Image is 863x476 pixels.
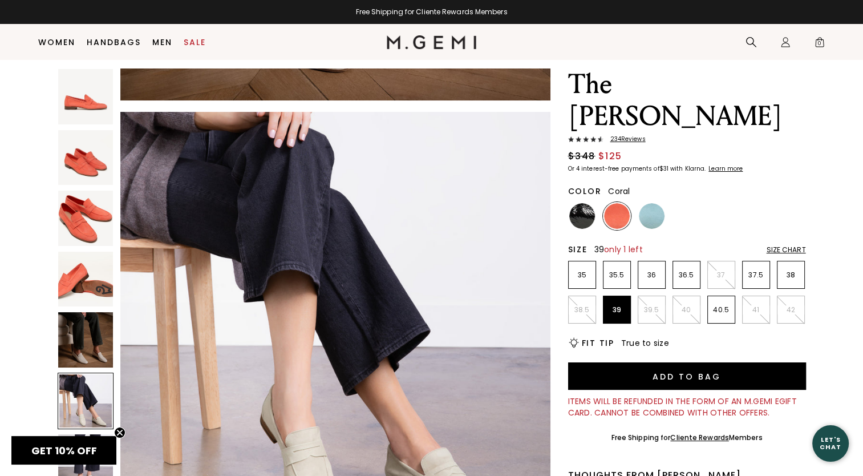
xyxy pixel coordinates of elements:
[814,39,825,50] span: 0
[31,443,97,458] span: GET 10% OFF
[638,305,665,314] p: 39.5
[621,337,669,349] span: True to size
[568,396,806,418] div: Items will be refunded in the form of an M.Gemi eGift Card. Cannot be combined with other offers.
[670,164,707,173] klarna-placement-style-body: with Klarna
[569,203,595,229] img: Black
[603,305,630,314] p: 39
[152,38,172,47] a: Men
[673,271,700,280] p: 36.5
[743,305,769,314] p: 41
[114,427,125,438] button: Close teaser
[11,436,116,465] div: GET 10% OFFClose teaser
[569,305,595,314] p: 38.5
[582,338,614,348] h2: Fit Tip
[594,244,643,255] span: 39
[58,252,114,307] img: The Sacca Donna
[608,185,630,197] span: Coral
[568,68,806,132] h1: The [PERSON_NAME]
[568,245,588,254] h2: Size
[387,35,476,49] img: M.Gemi
[58,69,114,124] img: The Sacca Donna
[670,433,729,442] a: Cliente Rewards
[638,271,665,280] p: 36
[604,244,643,255] span: only 1 left
[639,203,665,229] img: Capri Blue
[812,436,849,450] div: Let's Chat
[777,305,804,314] p: 42
[743,271,769,280] p: 37.5
[708,271,735,280] p: 37
[568,150,595,163] span: $348
[767,245,806,255] div: Size Chart
[604,203,630,229] img: Coral
[611,433,763,442] div: Free Shipping for Members
[58,130,114,185] img: The Sacca Donna
[708,164,743,173] klarna-placement-style-cta: Learn more
[87,38,141,47] a: Handbags
[708,305,735,314] p: 40.5
[707,166,743,172] a: Learn more
[659,164,668,173] klarna-placement-style-amount: $31
[568,362,806,390] button: Add to Bag
[603,136,646,143] span: 234 Review s
[603,271,630,280] p: 35.5
[568,164,659,173] klarna-placement-style-body: Or 4 interest-free payments of
[777,271,804,280] p: 38
[38,38,75,47] a: Women
[568,187,602,196] h2: Color
[58,191,114,246] img: The Sacca Donna
[58,312,114,368] img: The Sacca Donna
[673,305,700,314] p: 40
[598,150,622,163] span: $125
[569,271,595,280] p: 35
[184,38,206,47] a: Sale
[568,136,806,145] a: 234Reviews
